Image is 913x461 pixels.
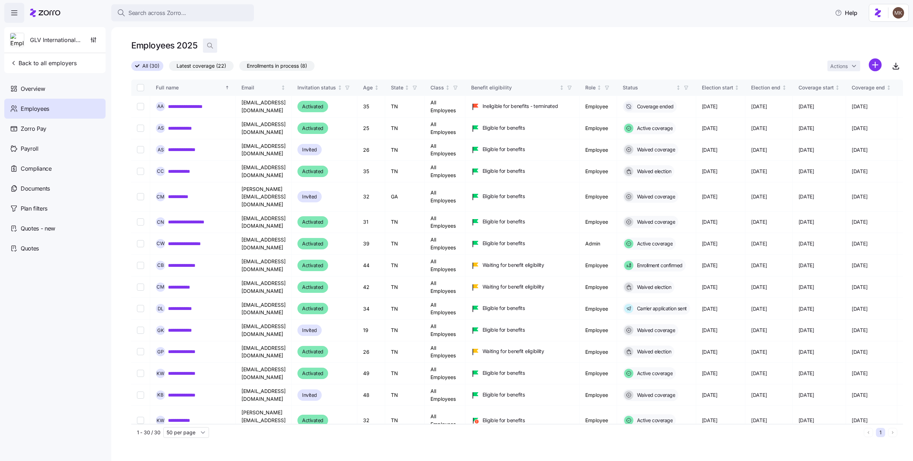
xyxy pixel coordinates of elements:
span: Overview [21,84,45,93]
td: All Employees [425,276,465,298]
span: Help [835,9,857,17]
td: [PERSON_NAME][EMAIL_ADDRESS][DOMAIN_NAME] [236,182,292,212]
span: Invited [302,326,317,335]
td: All Employees [425,161,465,182]
span: [DATE] [852,125,867,132]
input: Select record 5 [137,193,144,200]
div: State [391,84,403,92]
div: Status [623,84,675,92]
span: [DATE] [852,262,867,269]
td: Employee [580,212,617,233]
span: Ineligible for benefits - terminated [483,103,558,110]
button: Back to all employers [7,56,80,70]
span: C C [157,169,164,173]
span: [DATE] [852,392,867,399]
span: Invited [302,192,317,201]
div: Email [241,84,280,92]
td: [EMAIL_ADDRESS][DOMAIN_NAME] [236,341,292,363]
span: Activated [302,239,323,248]
span: [DATE] [702,370,718,377]
span: [DATE] [702,262,718,269]
span: [DATE] [751,103,767,110]
th: Invitation statusNot sorted [292,79,357,96]
span: Activated [302,167,323,176]
span: Enrollment confirmed [635,262,683,269]
input: Select record 12 [137,348,144,355]
th: Coverage startNot sorted [793,79,846,96]
span: Invited [302,391,317,399]
span: C B [157,263,164,268]
span: [DATE] [852,218,867,226]
span: Waived election [635,348,672,355]
span: Eligible for benefits [483,193,525,200]
span: A A [157,104,164,109]
img: 5ab780eebedb11a070f00e4a129a1a32 [893,7,904,19]
span: Eligible for benefits [483,305,525,312]
td: Employee [580,276,617,298]
td: Employee [580,96,617,118]
span: [DATE] [799,417,814,424]
td: 39 [357,233,385,255]
span: [DATE] [799,103,814,110]
span: [DATE] [852,240,867,247]
input: Select record 11 [137,327,144,334]
span: Active coverage [635,240,673,247]
span: Waived coverage [635,392,675,399]
span: [DATE] [799,370,814,377]
div: Not sorted [835,85,840,90]
span: Employees [21,104,49,113]
a: Quotes [4,238,106,258]
input: Select record 15 [137,417,144,424]
td: All Employees [425,406,465,435]
span: [DATE] [751,240,767,247]
div: Election end [751,84,780,92]
h1: Employees 2025 [131,40,197,51]
span: C N [157,220,164,224]
span: [DATE] [702,392,718,399]
td: [EMAIL_ADDRESS][DOMAIN_NAME] [236,233,292,255]
div: Coverage start [799,84,834,92]
button: Previous page [864,428,873,437]
td: 26 [357,341,385,363]
button: Help [829,6,863,20]
span: C M [157,285,164,289]
span: Waiting for benefit eligibility [483,261,544,269]
input: Select record 6 [137,218,144,226]
td: TN [385,320,425,341]
div: Age [363,84,373,92]
span: Eligible for benefits [483,146,525,153]
div: Not sorted [676,85,681,90]
div: Not sorted [886,85,891,90]
td: Employee [580,118,617,139]
span: Eligible for benefits [483,391,525,398]
span: [DATE] [751,218,767,226]
a: Employees [4,99,106,119]
span: Coverage ended [635,103,674,110]
span: Activated [302,218,323,226]
span: Latest coverage (22) [177,61,226,71]
span: [DATE] [702,348,718,356]
td: Employee [580,161,617,182]
td: TN [385,161,425,182]
th: ClassNot sorted [425,79,465,96]
div: Coverage end [852,84,885,92]
span: Waived coverage [635,146,675,153]
td: All Employees [425,139,465,161]
div: Not sorted [374,85,379,90]
span: Active coverage [635,417,673,424]
span: Eligible for benefits [483,326,525,333]
span: GLV International [GEOGRAPHIC_DATA] [30,36,81,45]
td: All Employees [425,363,465,384]
span: Waiting for benefit eligibility [483,283,544,290]
span: [DATE] [751,370,767,377]
td: 26 [357,139,385,161]
th: Election endNot sorted [745,79,793,96]
td: 35 [357,96,385,118]
td: GA [385,182,425,212]
input: Select record 4 [137,168,144,175]
td: [EMAIL_ADDRESS][DOMAIN_NAME] [236,255,292,276]
th: Election startNot sorted [696,79,746,96]
th: Full nameSorted ascending [150,79,236,96]
a: Compliance [4,159,106,178]
span: Documents [21,184,50,193]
